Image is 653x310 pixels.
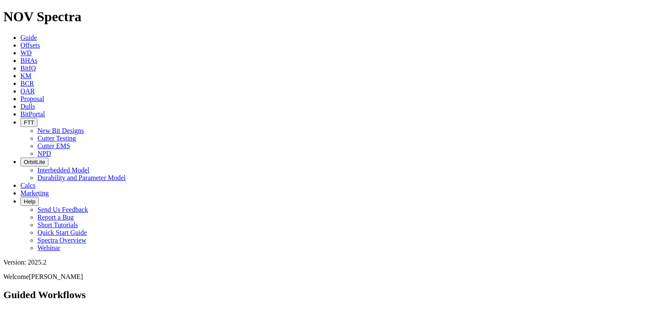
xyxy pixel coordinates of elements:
[37,127,84,134] a: New Bit Designs
[24,198,35,205] span: Help
[20,80,34,87] a: BCR
[37,244,60,251] a: Webinar
[37,174,126,181] a: Durability and Parameter Model
[3,289,650,301] h2: Guided Workflows
[24,119,34,126] span: FTT
[29,273,83,280] span: [PERSON_NAME]
[37,135,76,142] a: Cutter Testing
[20,182,36,189] a: Calcs
[20,34,37,41] a: Guide
[3,259,650,266] div: Version: 2025.2
[37,166,89,174] a: Interbedded Model
[20,49,32,56] a: WD
[20,95,44,102] a: Proposal
[20,65,36,72] a: BitIQ
[20,103,35,110] a: Dulls
[37,142,70,149] a: Cutter EMS
[20,118,37,127] button: FTT
[20,42,40,49] a: Offsets
[3,273,650,281] p: Welcome
[20,110,45,118] a: BitPortal
[20,57,37,64] a: BHAs
[37,214,74,221] a: Report a Bug
[3,9,650,25] h1: NOV Spectra
[37,206,88,213] a: Send Us Feedback
[20,189,49,197] a: Marketing
[37,229,87,236] a: Quick Start Guide
[24,159,45,165] span: OrbitLite
[20,87,35,95] a: OAR
[20,158,48,166] button: OrbitLite
[20,197,39,206] button: Help
[37,150,51,157] a: NPD
[37,237,86,244] a: Spectra Overview
[37,221,78,228] a: Short Tutorials
[20,72,31,79] a: KM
